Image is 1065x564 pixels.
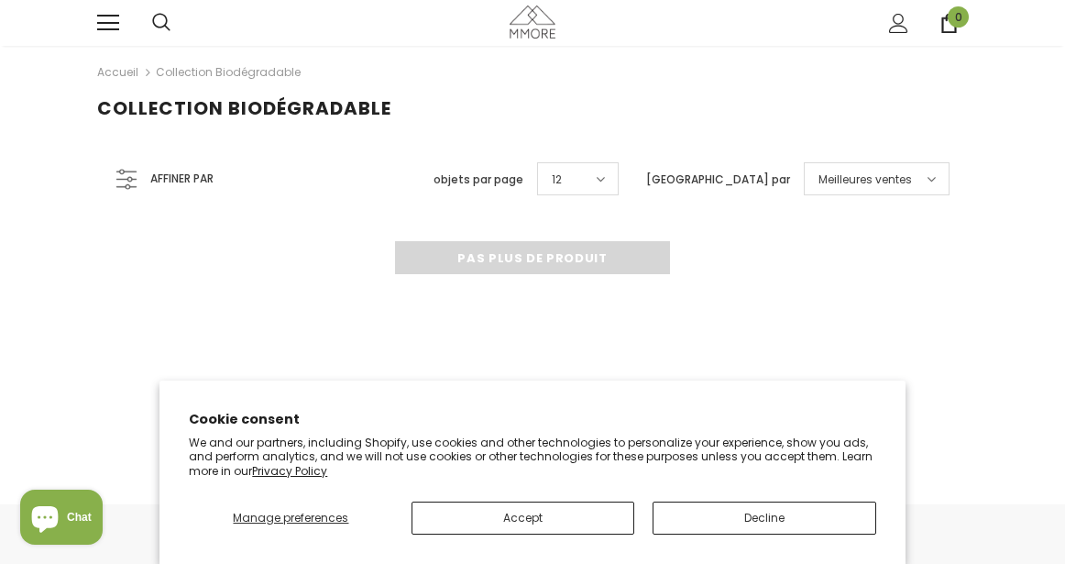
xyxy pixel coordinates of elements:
span: 12 [552,171,562,189]
button: Accept [412,502,635,535]
span: 0 [948,6,969,28]
button: Manage preferences [189,502,392,535]
span: Manage preferences [233,510,348,525]
label: objets par page [434,171,523,189]
a: 0 [939,14,959,33]
span: Affiner par [150,169,214,189]
p: We and our partners, including Shopify, use cookies and other technologies to personalize your ex... [189,436,875,479]
h2: Cookie consent [189,410,875,429]
button: Decline [653,502,876,535]
label: [GEOGRAPHIC_DATA] par [646,171,790,189]
span: Meilleures ventes [818,171,912,189]
img: Cas MMORE [510,6,555,38]
a: Collection biodégradable [156,64,301,80]
a: Accueil [97,61,138,83]
inbox-online-store-chat: Shopify online store chat [15,490,108,549]
a: Privacy Policy [252,463,327,479]
span: Collection biodégradable [97,95,391,121]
